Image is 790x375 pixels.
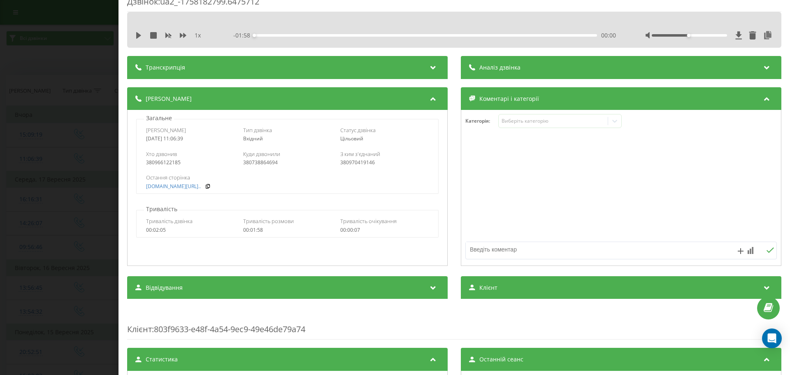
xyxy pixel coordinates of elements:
span: 00:00 [601,31,616,40]
span: Остання сторінка [146,174,190,181]
span: Статус дзвінка [340,126,376,134]
div: Accessibility label [687,34,690,37]
span: Куди дзвонили [243,150,280,158]
span: 1 x [195,31,201,40]
div: Accessibility label [253,34,256,37]
span: Аналіз дзвінка [479,63,520,72]
div: 380970419146 [340,160,429,165]
div: [DATE] 11:06:39 [146,136,235,142]
span: Вхідний [243,135,263,142]
div: Виберіть категорію [502,118,604,124]
span: Тривалість очікування [340,217,397,225]
span: Коментарі і категорії [479,95,539,103]
a: [DOMAIN_NAME][URL].. [146,184,201,189]
div: 00:01:58 [243,227,332,233]
span: Транскрипція [146,63,185,72]
div: 380966122185 [146,160,235,165]
span: Клієнт [127,324,152,335]
span: - 01:58 [233,31,254,40]
span: Клієнт [479,284,497,292]
span: Статистика [146,355,178,363]
span: [PERSON_NAME] [146,126,186,134]
span: Хто дзвонив [146,150,177,158]
p: Загальне [144,114,174,122]
div: 380738864694 [243,160,332,165]
h4: Категорія : [465,118,498,124]
span: [PERSON_NAME] [146,95,192,103]
span: Тривалість розмови [243,217,294,225]
div: Open Intercom Messenger [762,328,782,348]
span: Останній сеанс [479,355,523,363]
span: Тип дзвінка [243,126,272,134]
p: Тривалість [144,205,179,213]
div: 00:00:07 [340,227,429,233]
span: Відвідування [146,284,183,292]
span: З ким з'єднаний [340,150,380,158]
div: 00:02:05 [146,227,235,233]
span: Тривалість дзвінка [146,217,193,225]
span: Цільовий [340,135,363,142]
div: : 803f9633-e48f-4a54-9ec9-49e46de79a74 [127,307,781,340]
